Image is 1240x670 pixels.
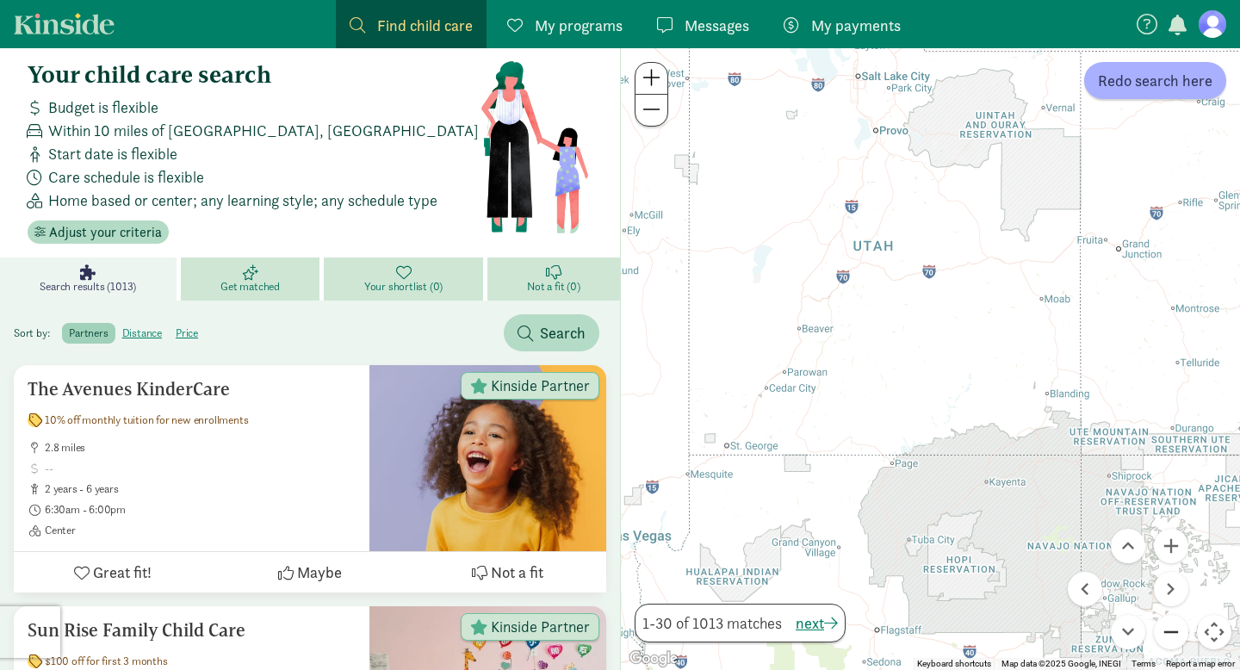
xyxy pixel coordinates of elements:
span: Sort by: [14,326,59,340]
span: Search [540,321,586,344]
span: Kinside Partner [491,619,590,635]
a: Get matched [181,257,325,301]
button: Great fit! [14,552,211,592]
span: Get matched [220,280,280,294]
span: Search results (1013) [40,280,136,294]
button: Move down [1111,615,1145,649]
span: Not a fit [491,561,543,584]
button: Move right [1154,572,1188,606]
span: My programs [535,14,623,37]
span: Not a fit (0) [527,280,580,294]
span: Messages [685,14,749,37]
span: Redo search here [1098,69,1212,92]
span: Home based or center; any learning style; any schedule type [48,189,437,212]
button: Adjust your criteria [28,220,169,245]
a: Your shortlist (0) [324,257,487,301]
h4: Your child care search [28,61,480,89]
a: Open this area in Google Maps (opens a new window) [625,648,682,670]
span: My payments [811,14,901,37]
button: next [796,611,838,635]
a: Terms [1131,659,1156,668]
span: Your shortlist (0) [364,280,443,294]
a: Kinside [14,13,115,34]
button: Move left [1068,572,1102,606]
span: 10% off monthly tuition for new enrollments [45,413,248,427]
span: Kinside Partner [491,378,590,394]
span: Great fit! [93,561,152,584]
span: 1-30 of 1013 matches [642,611,782,635]
h5: Sun Rise Family Child Care [28,620,356,641]
span: $100 off for first 3 months [45,654,168,668]
button: Map camera controls [1197,615,1231,649]
h5: The Avenues KinderCare [28,379,356,400]
button: Zoom out [1154,615,1188,649]
span: 6:30am - 6:00pm [45,503,356,517]
span: Map data ©2025 Google, INEGI [1001,659,1121,668]
span: Adjust your criteria [49,222,162,243]
span: Center [45,524,356,537]
span: Start date is flexible [48,142,177,165]
label: partners [62,323,115,344]
button: Zoom in [1154,529,1188,563]
span: 2 years - 6 years [45,482,356,496]
span: Budget is flexible [48,96,158,119]
span: Find child care [377,14,473,37]
button: Search [504,314,599,351]
button: Maybe [211,552,408,592]
button: Not a fit [409,552,606,592]
img: Google [625,648,682,670]
a: Not a fit (0) [487,257,620,301]
span: Care schedule is flexible [48,165,204,189]
button: Move up [1111,529,1145,563]
button: Redo search here [1084,62,1226,99]
span: 2.8 miles [45,441,356,455]
span: Maybe [297,561,342,584]
span: Within 10 miles of [GEOGRAPHIC_DATA], [GEOGRAPHIC_DATA] [48,119,479,142]
label: distance [115,323,169,344]
label: price [169,323,205,344]
a: Report a map error [1166,659,1235,668]
button: Keyboard shortcuts [917,658,991,670]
